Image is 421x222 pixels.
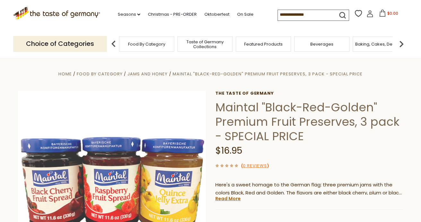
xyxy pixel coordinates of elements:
[179,39,231,49] a: Taste of Germany Collections
[387,11,398,16] span: $0.00
[215,144,242,157] span: $16.95
[58,71,72,77] a: Home
[173,71,363,77] a: Maintal "Black-Red-Golden" Premium Fruit Preserves, 3 pack - SPECIAL PRICE
[215,181,403,197] p: Here's a sweet homage to the German flag: three premium jams with the colors Black, Red and Golde...
[13,36,107,52] p: Choice of Categories
[215,91,403,96] a: The Taste of Germany
[77,71,123,77] a: Food By Category
[215,100,403,143] h1: Maintal "Black-Red-Golden" Premium Fruit Preserves, 3 pack - SPECIAL PRICE
[127,71,168,77] a: Jams and Honey
[204,11,229,18] a: Oktoberfest
[395,38,408,50] img: next arrow
[148,11,197,18] a: Christmas - PRE-ORDER
[241,163,269,169] span: ( )
[237,11,253,18] a: On Sale
[215,195,241,202] a: Read More
[375,10,402,19] button: $0.00
[128,42,165,47] a: Food By Category
[244,42,283,47] a: Featured Products
[107,38,120,50] img: previous arrow
[118,11,140,18] a: Seasons
[243,163,267,169] a: 0 Reviews
[355,42,405,47] a: Baking, Cakes, Desserts
[310,42,333,47] a: Beverages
